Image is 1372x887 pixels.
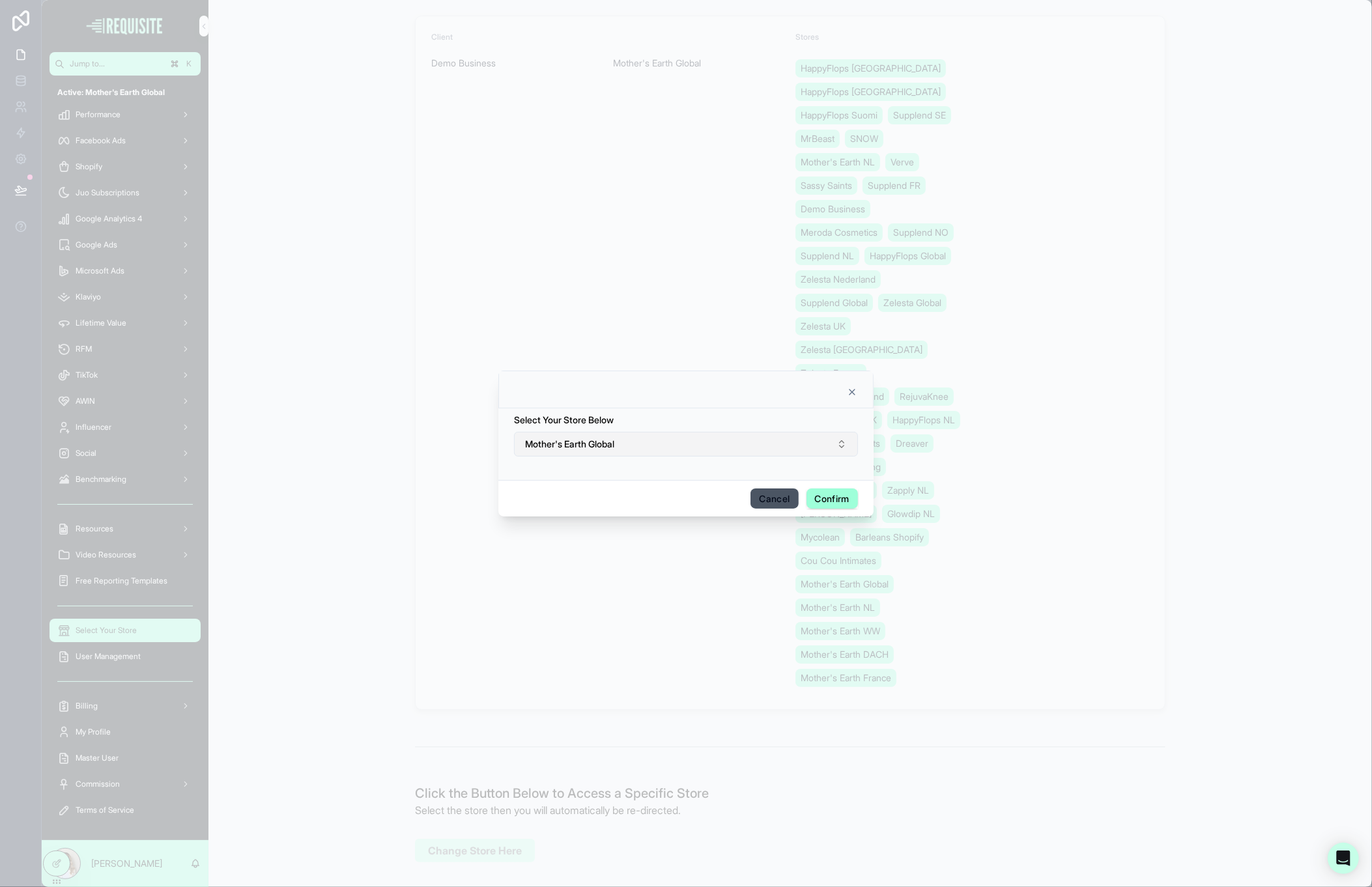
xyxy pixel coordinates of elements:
button: Confirm [807,488,858,509]
button: Select Button [514,432,858,457]
span: Mother's Earth Global [525,438,614,451]
div: Open Intercom Messenger [1328,843,1359,874]
span: Select Your Store Below [514,414,614,425]
button: Cancel [750,488,798,509]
